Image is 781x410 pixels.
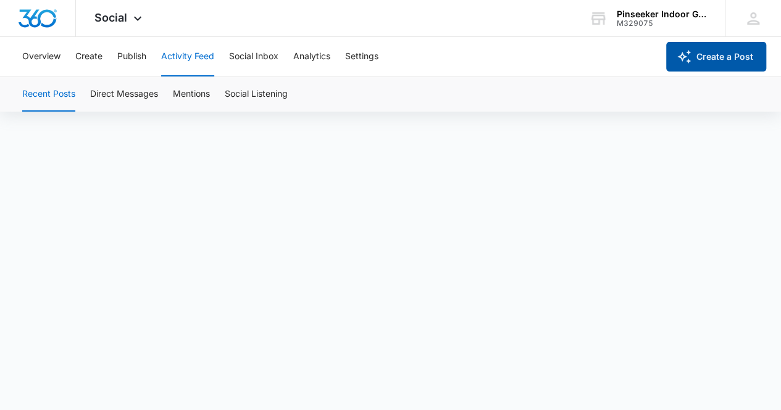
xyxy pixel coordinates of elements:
[293,37,330,76] button: Analytics
[173,77,210,112] button: Mentions
[617,9,707,19] div: account name
[75,37,102,76] button: Create
[617,19,707,28] div: account id
[90,77,158,112] button: Direct Messages
[161,37,214,76] button: Activity Feed
[666,42,766,72] button: Create a Post
[345,37,378,76] button: Settings
[225,77,288,112] button: Social Listening
[117,37,146,76] button: Publish
[94,11,127,24] span: Social
[229,37,278,76] button: Social Inbox
[22,37,61,76] button: Overview
[22,77,75,112] button: Recent Posts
